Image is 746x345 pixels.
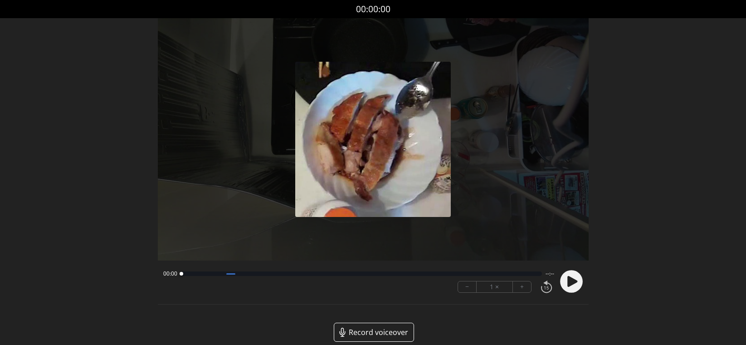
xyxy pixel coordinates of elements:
a: 00:00:00 [356,3,390,16]
a: Record voiceover [334,323,414,342]
span: --:-- [546,270,554,277]
span: 00:00 [163,270,177,277]
button: + [513,281,531,292]
button: − [458,281,477,292]
img: Poster Image [295,62,450,217]
span: Record voiceover [349,327,408,338]
div: 1 × [477,281,513,292]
